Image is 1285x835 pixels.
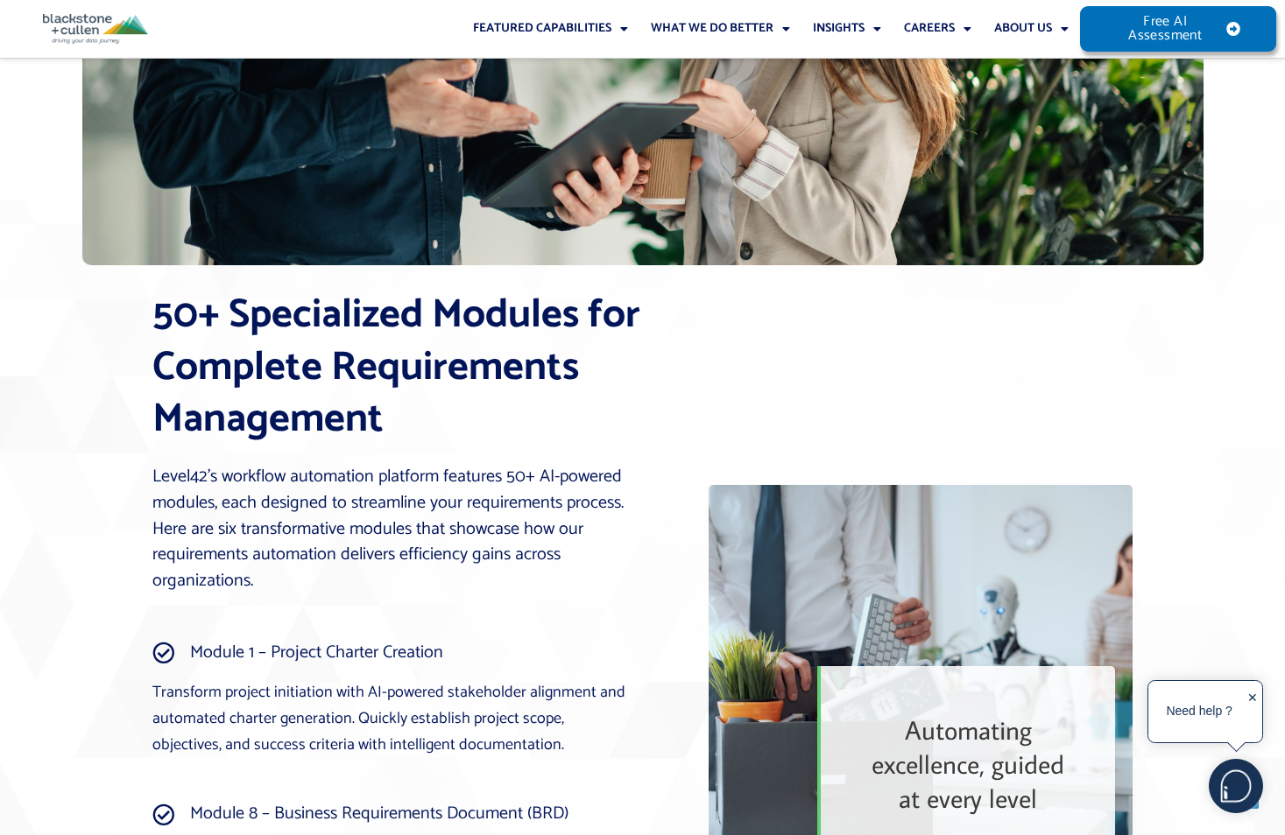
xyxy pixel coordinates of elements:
h2: 50+ Specialized Modules for Complete Requirements Management [152,290,645,446]
h2: Automating excellence, guided at every level [867,712,1069,815]
img: users%2F5SSOSaKfQqXq3cFEnIZRYMEs4ra2%2Fmedia%2Fimages%2F-Bulle%20blanche%20sans%20fond%20%2B%20ma... [1210,760,1262,812]
a: Module 1 – Project Charter Creation [152,640,632,666]
div: ✕ [1247,685,1258,740]
span: Module 1 – Project Charter Creation [186,640,443,666]
div: Need help ? [1151,684,1247,740]
span: Module 8 – Business Requirements Document (BRD) [186,801,568,827]
p: Level42’s workflow automation platform features 50+ AI-powered modules, each designed to streamli... [152,464,645,594]
span: Free AI Assessment [1115,15,1215,43]
a: Free AI Assessment [1080,6,1276,52]
p: Transform project initiation with AI-powered stakeholder alignment and automated charter generati... [152,680,632,758]
a: Module 8 – Business Requirements Document (BRD) [152,801,632,827]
